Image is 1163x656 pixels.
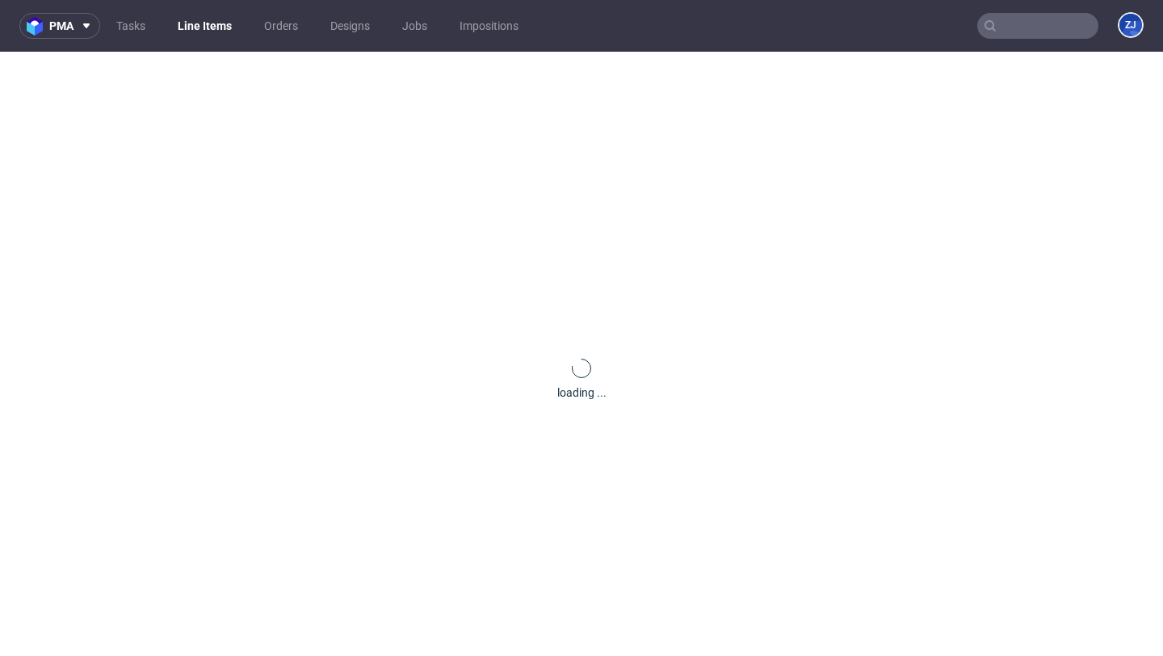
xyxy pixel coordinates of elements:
[49,20,73,32] span: pma
[254,13,308,39] a: Orders
[557,385,607,401] div: loading ...
[393,13,437,39] a: Jobs
[107,13,155,39] a: Tasks
[19,13,100,39] button: pma
[27,17,49,36] img: logo
[1119,14,1142,36] figcaption: ZJ
[168,13,241,39] a: Line Items
[450,13,528,39] a: Impositions
[321,13,380,39] a: Designs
